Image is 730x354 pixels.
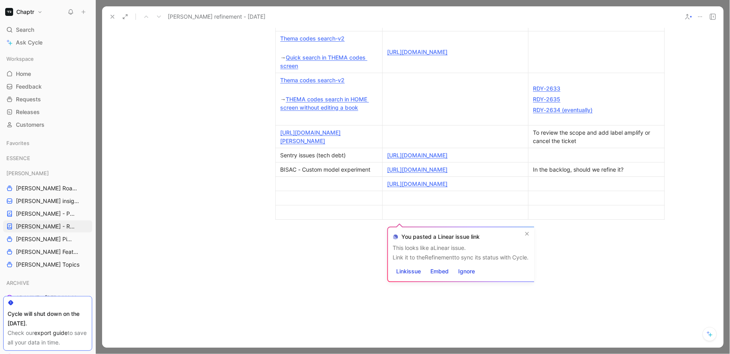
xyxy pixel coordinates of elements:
a: [URL][DOMAIN_NAME] [387,48,448,55]
a: ARCHIVE - [PERSON_NAME] Pipeline [3,292,92,304]
header: You pasted a Linear issue link [393,232,529,242]
div: Search [3,24,92,36]
span: Releases [16,108,40,116]
a: [PERSON_NAME] insights [3,195,92,207]
div: Workspace [3,53,92,65]
button: Linkissue [393,266,424,277]
span: Requests [16,95,41,103]
div: [PERSON_NAME] [3,167,92,179]
span: Link issue [396,267,421,277]
a: export guide [34,329,68,336]
span: [PERSON_NAME] [6,169,49,177]
div: → [281,87,378,112]
div: In the backlog, should we refine it? [533,165,660,174]
a: [URL][DOMAIN_NAME] [387,180,448,187]
span: Workspace [6,55,34,63]
span: Favorites [6,139,29,147]
div: ARCHIVEARCHIVE - [PERSON_NAME] PipelineARCHIVE - Noa Pipeline [3,277,92,317]
a: Ask Cycle [3,37,92,48]
a: RDY-2634 (eventually) [533,106,593,113]
a: [PERSON_NAME] - PLANNINGS [3,208,92,220]
span: Home [16,70,31,78]
span: [PERSON_NAME] insights [16,197,81,205]
div: Check our to save all your data in time. [8,328,88,347]
span: Feedback [16,83,42,91]
div: ESSENCE [3,152,92,166]
a: [URL][DOMAIN_NAME][PERSON_NAME] [281,129,341,144]
a: Customers [3,119,92,131]
div: → [281,45,378,70]
span: [PERSON_NAME] - PLANNINGS [16,210,76,218]
a: [PERSON_NAME] Pipeline [3,233,92,245]
a: Quick search in THEMA codes screen [281,54,368,69]
a: Thema codes search-v2 [281,35,345,42]
a: [URL][DOMAIN_NAME] [387,152,448,159]
span: [PERSON_NAME] Features [16,248,81,256]
div: Sentry issues (tech debt) [281,151,378,159]
span: [PERSON_NAME] Pipeline [16,235,74,243]
span: Ignore [458,267,475,277]
img: Chaptr [5,8,13,16]
a: THEMA codes search in HOME screen without editing a book [281,96,369,111]
a: Thema codes search-v2 [281,77,345,83]
a: RDY-2635 [533,96,561,103]
button: Embed [427,266,452,277]
a: Releases [3,106,92,118]
div: Cycle will shut down on the [DATE]. [8,309,88,328]
span: ARCHIVE - [PERSON_NAME] Pipeline [16,294,83,302]
span: [PERSON_NAME] refinement - [DATE] [168,12,265,21]
div: Favorites [3,137,92,149]
a: Feedback [3,81,92,93]
a: [PERSON_NAME] Topics [3,259,92,271]
span: ESSENCE [6,154,30,162]
span: [PERSON_NAME] - REFINEMENTS [16,222,77,230]
div: [PERSON_NAME][PERSON_NAME] Roadmap - open items[PERSON_NAME] insights[PERSON_NAME] - PLANNINGS[PE... [3,167,92,271]
span: Embed [430,267,449,277]
div: This looks like a Linear issue. Link it to the Refinement to sync its status with Cycle. [393,244,529,263]
a: [PERSON_NAME] - REFINEMENTS [3,221,92,232]
a: [PERSON_NAME] Features [3,246,92,258]
h1: Chaptr [16,8,34,15]
span: [PERSON_NAME] Topics [16,261,79,269]
a: RDY-2633 [533,85,561,92]
a: Requests [3,93,92,105]
span: Ask Cycle [16,38,43,47]
button: Ignore [455,266,478,277]
span: [PERSON_NAME] Roadmap - open items [16,184,79,192]
span: Customers [16,121,45,129]
div: ESSENCE [3,152,92,164]
div: BISAC - Custom model experiment [281,165,378,174]
a: Home [3,68,92,80]
span: ARCHIVE [6,279,29,287]
div: ARCHIVE [3,277,92,289]
a: [PERSON_NAME] Roadmap - open items [3,182,92,194]
a: [URL][DOMAIN_NAME] [387,166,448,173]
div: To review the scope and add label amplify or cancel the ticket [533,128,660,145]
button: ChaptrChaptr [3,6,45,17]
span: Search [16,25,34,35]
